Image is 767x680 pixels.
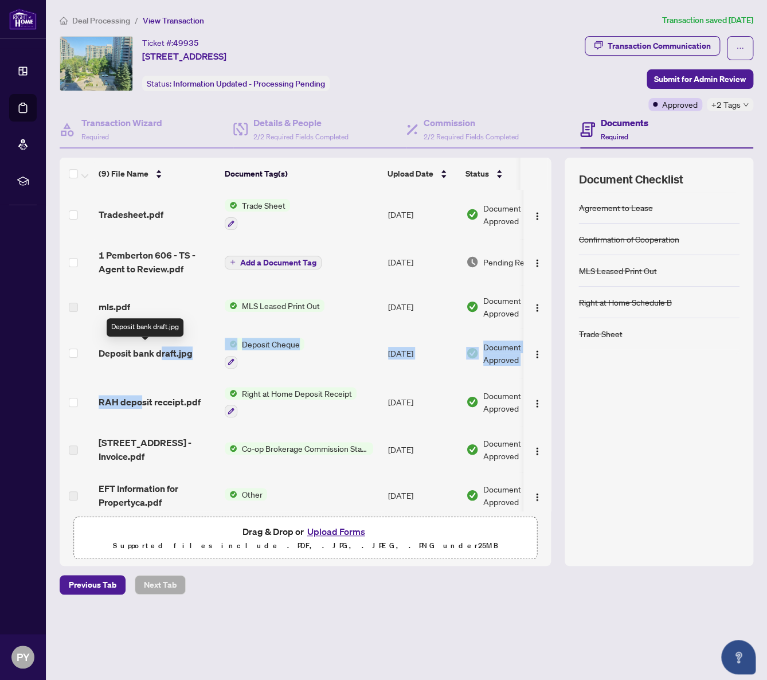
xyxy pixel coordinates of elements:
span: home [60,17,68,25]
span: Information Updated - Processing Pending [173,79,325,89]
img: Logo [533,399,542,408]
div: Confirmation of Cooperation [578,233,679,245]
button: Submit for Admin Review [647,69,753,89]
span: PY [17,649,30,665]
img: Logo [533,350,542,359]
td: [DATE] [383,285,461,329]
button: Add a Document Tag [225,256,322,269]
span: Add a Document Tag [240,259,316,267]
span: [STREET_ADDRESS] - Invoice.pdf [99,436,216,463]
img: Document Status [466,256,479,268]
th: Upload Date [383,158,461,190]
button: Status IconDeposit Cheque [225,338,304,369]
span: Document Approved [483,341,554,366]
span: down [743,102,749,108]
span: mls.pdf [99,300,130,314]
h4: Details & People [253,116,349,130]
img: Status Icon [225,387,237,400]
div: Agreement to Lease [578,201,652,214]
td: [DATE] [383,378,461,427]
span: plus [230,259,236,265]
th: Status [461,158,558,190]
p: Supported files include .PDF, .JPG, .JPEG, .PNG under 25 MB [81,539,530,553]
span: Submit for Admin Review [654,70,746,88]
button: Logo [528,440,546,459]
img: Status Icon [225,442,237,455]
img: Document Status [466,443,479,456]
h4: Commission [424,116,519,130]
span: Tradesheet.pdf [99,208,163,221]
li: / [135,14,138,27]
button: Logo [528,344,546,362]
img: Logo [533,493,542,502]
span: Right at Home Deposit Receipt [237,387,357,400]
span: Other [237,488,267,501]
img: Logo [533,259,542,268]
button: Status IconMLS Leased Print Out [225,299,324,312]
span: Document Approved [483,389,554,415]
img: Document Status [466,300,479,313]
td: [DATE] [383,239,461,285]
img: Status Icon [225,199,237,212]
span: Deal Processing [72,15,130,26]
img: Status Icon [225,338,237,350]
span: EFT Information for Propertyca.pdf [99,482,216,509]
button: Add a Document Tag [225,255,322,269]
button: Status IconRight at Home Deposit Receipt [225,387,357,418]
span: Required [81,132,109,141]
button: Status IconOther [225,488,267,501]
td: [DATE] [383,190,461,239]
img: Logo [533,303,542,312]
span: 49935 [173,38,199,48]
img: logo [9,9,37,30]
span: RAH deposit receipt.pdf [99,395,201,409]
img: Document Status [466,489,479,502]
span: View Transaction [143,15,204,26]
span: Document Approved [483,437,554,462]
img: Document Status [466,347,479,359]
h4: Transaction Wizard [81,116,162,130]
h4: Documents [601,116,648,130]
img: Status Icon [225,299,237,312]
button: Logo [528,205,546,224]
img: IMG-C12353714_1.jpg [60,37,132,91]
span: 2/2 Required Fields Completed [424,132,519,141]
button: Status IconTrade Sheet [225,199,290,230]
button: Upload Forms [304,524,369,539]
span: Status [465,167,489,180]
span: Document Approved [483,202,554,227]
span: MLS Leased Print Out [237,299,324,312]
img: Document Status [466,396,479,408]
th: Document Tag(s) [220,158,383,190]
span: Co-op Brokerage Commission Statement [237,442,373,455]
span: ellipsis [736,44,744,52]
span: Document Checklist [578,171,683,187]
span: Deposit Cheque [237,338,304,350]
span: Document Approved [483,483,554,508]
button: Logo [528,393,546,411]
div: Status: [142,76,330,91]
span: Pending Review [483,256,541,268]
button: Logo [528,486,546,505]
div: MLS Leased Print Out [578,264,656,277]
span: 1 Pemberton 606 - TS - Agent to Review.pdf [99,248,216,276]
button: Status IconCo-op Brokerage Commission Statement [225,442,373,455]
td: [DATE] [383,427,461,472]
div: Ticket #: [142,36,199,49]
span: Approved [662,98,698,111]
span: Deposit bank draft.jpg [99,346,193,360]
span: Upload Date [388,167,433,180]
span: Previous Tab [69,576,116,594]
td: [DATE] [383,472,461,518]
img: Logo [533,212,542,221]
button: Previous Tab [60,575,126,595]
img: Logo [533,447,542,456]
div: Right at Home Schedule B [578,296,671,308]
div: Trade Sheet [578,327,622,340]
span: Drag & Drop orUpload FormsSupported files include .PDF, .JPG, .JPEG, .PNG under25MB [74,517,537,560]
div: Deposit bank draft.jpg [107,318,183,337]
span: Document Approved [483,294,554,319]
span: Drag & Drop or [242,524,369,539]
button: Logo [528,298,546,316]
span: +2 Tags [711,98,741,111]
